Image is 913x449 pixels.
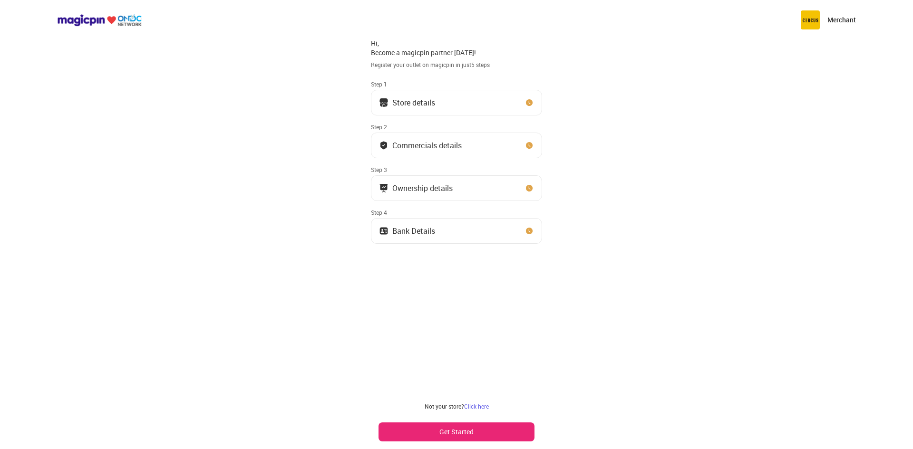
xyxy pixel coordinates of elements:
button: Commercials details [371,133,542,158]
img: clock_icon_new.67dbf243.svg [524,183,534,193]
div: Ownership details [392,186,453,191]
button: Store details [371,90,542,115]
a: Click here [464,402,489,410]
div: Step 1 [371,80,542,88]
button: Get Started [379,422,534,441]
div: Commercials details [392,143,462,148]
div: Bank Details [392,229,435,233]
img: clock_icon_new.67dbf243.svg [524,226,534,236]
img: clock_icon_new.67dbf243.svg [524,98,534,107]
img: storeIcon.9b1f7264.svg [379,98,389,107]
button: Bank Details [371,218,542,244]
img: circus.b677b59b.png [801,10,820,29]
img: commercials_icon.983f7837.svg [379,183,389,193]
img: clock_icon_new.67dbf243.svg [524,141,534,150]
img: ondc-logo-new-small.8a59708e.svg [57,14,142,27]
div: Step 2 [371,123,542,131]
button: Ownership details [371,175,542,201]
div: Hi, Become a magicpin partner [DATE]! [371,38,542,57]
div: Step 3 [371,166,542,173]
div: Register your outlet on magicpin in just 5 steps [371,61,542,69]
p: Merchant [827,15,856,25]
div: Step 4 [371,209,542,216]
div: Store details [392,100,435,105]
img: ownership_icon.37569ceb.svg [379,226,389,236]
img: bank_details_tick.fdc3558c.svg [379,141,389,150]
span: Not your store? [425,402,464,410]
